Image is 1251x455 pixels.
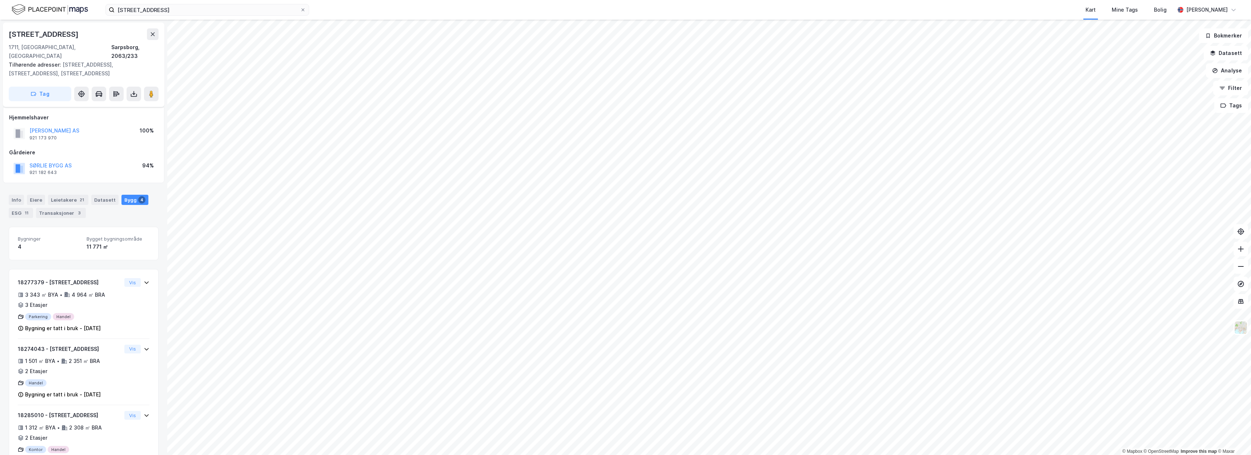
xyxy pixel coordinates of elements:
div: Sarpsborg, 2063/233 [111,43,159,60]
button: Vis [124,411,141,420]
div: [PERSON_NAME] [1186,5,1228,14]
a: Improve this map [1181,449,1217,454]
div: 18277379 - [STREET_ADDRESS] [18,278,121,287]
div: ESG [9,208,33,218]
div: Mine Tags [1112,5,1138,14]
div: 2 351 ㎡ BRA [69,357,100,365]
div: Bygg [121,195,148,205]
div: 2 308 ㎡ BRA [69,423,102,432]
div: 2 Etasjer [25,367,47,376]
div: [STREET_ADDRESS], [STREET_ADDRESS], [STREET_ADDRESS] [9,60,153,78]
div: 1 312 ㎡ BYA [25,423,56,432]
div: • [57,358,60,364]
div: Transaksjoner [36,208,86,218]
div: Info [9,195,24,205]
button: Filter [1213,81,1248,95]
div: 4 964 ㎡ BRA [72,290,105,299]
div: Bygning er tatt i bruk - [DATE] [25,324,101,333]
div: Gårdeiere [9,148,158,157]
div: • [60,292,63,298]
div: 921 182 643 [29,170,57,175]
div: Datasett [91,195,119,205]
button: Vis [124,278,141,287]
div: Kart [1086,5,1096,14]
div: 1 501 ㎡ BYA [25,357,55,365]
iframe: Chat Widget [1215,420,1251,455]
img: logo.f888ab2527a4732fd821a326f86c7f29.svg [12,3,88,16]
div: 2 Etasjer [25,434,47,442]
span: Tilhørende adresser: [9,62,63,68]
input: Søk på adresse, matrikkel, gårdeiere, leietakere eller personer [115,4,300,15]
div: Bygning er tatt i bruk - [DATE] [25,390,101,399]
div: 3 [76,209,83,217]
div: 18274043 - [STREET_ADDRESS] [18,345,121,353]
button: Analyse [1206,63,1248,78]
div: Hjemmelshaver [9,113,158,122]
button: Bokmerker [1199,28,1248,43]
div: 21 [78,196,85,203]
div: [STREET_ADDRESS] [9,28,80,40]
div: 1711, [GEOGRAPHIC_DATA], [GEOGRAPHIC_DATA] [9,43,111,60]
div: Leietakere [48,195,88,205]
div: 3 343 ㎡ BYA [25,290,58,299]
a: Mapbox [1122,449,1142,454]
div: 18285010 - [STREET_ADDRESS] [18,411,121,420]
button: Tag [9,87,71,101]
span: Bygget bygningsområde [87,236,149,242]
div: Eiere [27,195,45,205]
div: 4 [138,196,145,203]
div: Kontrollprogram for chat [1215,420,1251,455]
div: 94% [142,161,154,170]
img: Z [1234,321,1248,335]
div: Bolig [1154,5,1167,14]
div: 11 771 ㎡ [87,242,149,251]
button: Tags [1214,98,1248,113]
div: 100% [140,126,154,135]
div: • [57,425,60,431]
div: 921 173 970 [29,135,57,141]
div: 11 [23,209,30,217]
button: Vis [124,345,141,353]
div: 3 Etasjer [25,301,47,309]
a: OpenStreetMap [1144,449,1179,454]
button: Datasett [1204,46,1248,60]
div: 4 [18,242,81,251]
span: Bygninger [18,236,81,242]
